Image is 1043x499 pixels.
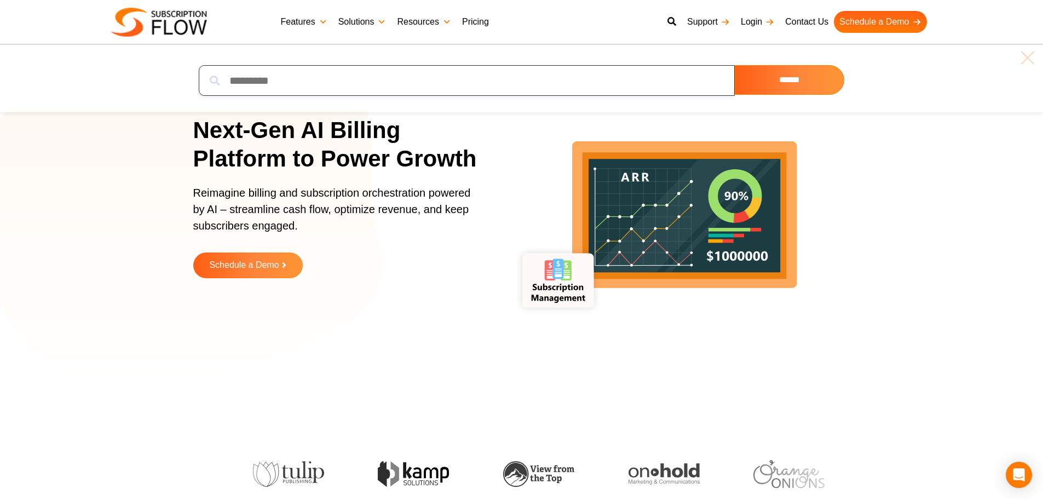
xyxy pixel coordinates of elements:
img: Subscriptionflow [111,8,207,37]
a: Contact Us [780,11,834,33]
span: Schedule a Demo [209,261,279,270]
a: Login [735,11,780,33]
a: Support [682,11,735,33]
a: Resources [391,11,456,33]
a: Pricing [457,11,494,33]
a: Features [275,11,333,33]
img: onhold-marketing [618,463,689,485]
img: view-from-the-top [493,461,564,487]
div: Open Intercom Messenger [1006,462,1032,488]
a: Schedule a Demo [193,253,303,278]
h1: Next-Gen AI Billing Platform to Power Growth [193,116,492,174]
img: kamp-solution [367,461,439,487]
img: tulip-publishing [243,461,314,487]
a: Schedule a Demo [834,11,926,33]
p: Reimagine billing and subscription orchestration powered by AI – streamline cash flow, optimize r... [193,185,478,245]
a: Solutions [333,11,392,33]
img: orange-onions [743,460,814,488]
